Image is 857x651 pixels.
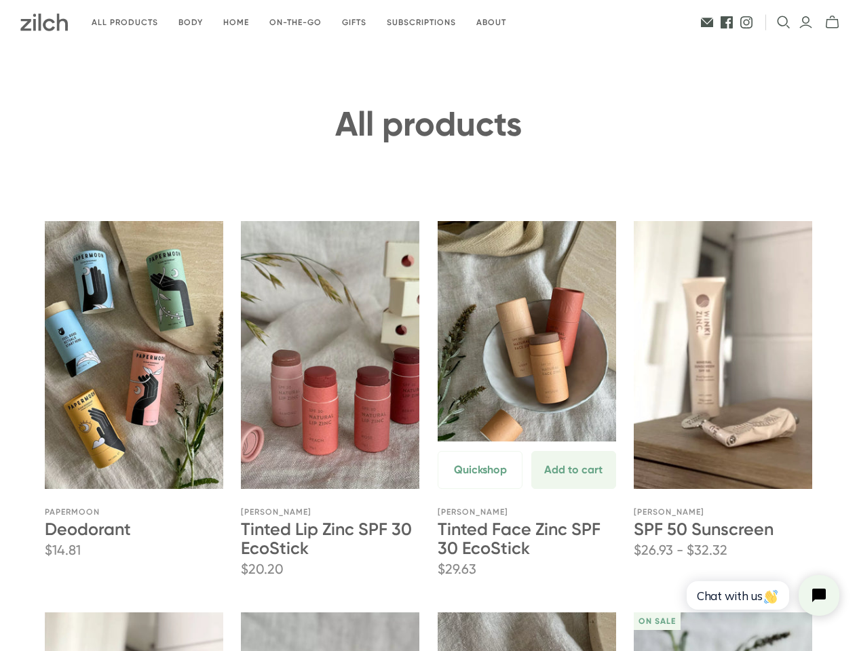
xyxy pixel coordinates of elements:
span: $29.63 [438,559,476,578]
a: Home [213,7,259,39]
button: Quickshop [438,451,522,489]
a: Deodorant [45,221,223,488]
button: Add to cart [531,451,615,489]
a: Tinted Face Zinc SPF 30 EcoStick [438,221,616,488]
span: $14.81 [45,540,81,559]
a: Quickshop Add to cart [438,441,616,489]
span: Add to cart [544,462,603,478]
h1: All products [45,106,813,143]
a: Gifts [332,7,377,39]
a: On-the-go [259,7,332,39]
a: All products [81,7,168,39]
a: Login [799,15,813,30]
a: Tinted Lip Zinc SPF 30 EcoStick [241,519,412,558]
a: About [466,7,516,39]
a: Tinted Face Zinc SPF 30 EcoStick [438,519,601,558]
button: Open search [777,16,791,29]
button: mini-cart-toggle [821,15,843,30]
a: Body [168,7,213,39]
a: Subscriptions [377,7,466,39]
a: [PERSON_NAME] [438,507,508,517]
a: Tinted Lip Zinc SPF 30 EcoStick [241,221,419,488]
span: $20.20 [241,559,284,578]
span: $26.93 - $32.32 [634,540,727,559]
a: SPF 50 Sunscreen [634,221,812,488]
iframe: Tidio Chat [672,564,851,627]
img: Zilch has done the hard yards and handpicked the best ethical and sustainable products for you an... [20,14,68,31]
